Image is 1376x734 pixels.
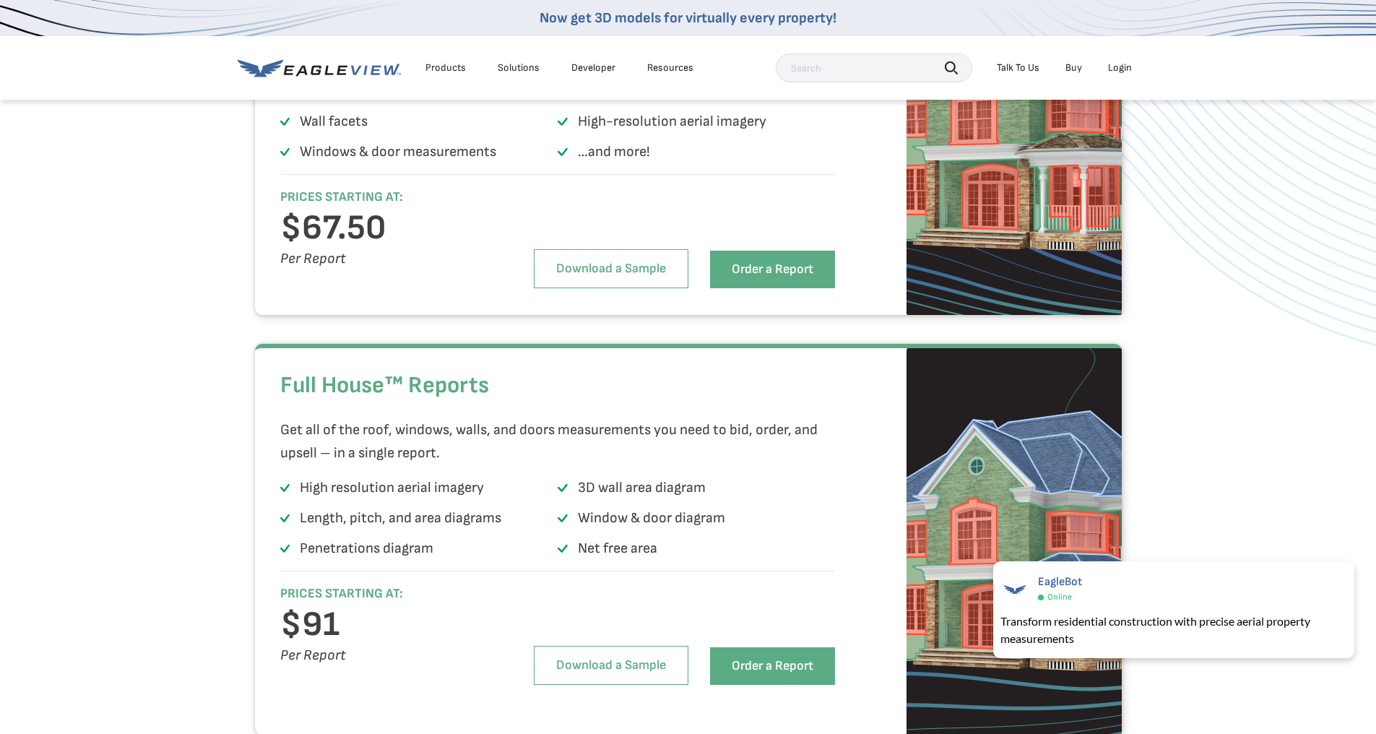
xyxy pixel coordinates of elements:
a: Now get 3D models for virtually every property! [540,9,836,27]
div: Talk To Us [997,61,1039,74]
p: 3D wall area diagram [578,476,706,499]
p: Net free area [578,537,657,560]
div: Solutions [498,61,540,74]
a: Buy [1065,61,1082,74]
h3: $67.50 [280,217,488,240]
h2: Full House™ Reports [280,364,836,407]
p: High-resolution aerial imagery [578,110,766,133]
h6: PRICES STARTING AT: [280,586,488,603]
a: Download a Sample [534,249,688,288]
p: Windows & door measurements [300,140,496,163]
div: Resources [647,61,693,74]
input: Search [776,53,972,82]
h3: $91 [280,613,488,636]
span: EagleBot [1038,575,1082,589]
img: EagleBot [1000,575,1029,604]
i: Per Report [280,250,346,267]
div: Transform residential construction with precise aerial property measurements [1000,613,1347,647]
i: Per Report [280,647,346,664]
span: Online [1047,592,1072,603]
p: High resolution aerial imagery [300,476,484,499]
a: Developer [571,61,615,74]
p: Window & door diagram [578,506,725,530]
p: Length, pitch, and area diagrams [300,506,501,530]
div: Login [1108,61,1132,74]
p: Get all of the roof, windows, walls, and doors measurements you need to bid, order, and upsell – ... [280,418,828,465]
h6: PRICES STARTING AT: [280,189,488,206]
p: Wall facets [300,110,368,133]
div: Products [425,61,466,74]
a: Order a Report [710,251,835,288]
p: …and more! [578,140,650,163]
a: Download a Sample [534,646,688,685]
p: Penetrations diagram [300,537,433,560]
a: Order a Report [710,647,835,685]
